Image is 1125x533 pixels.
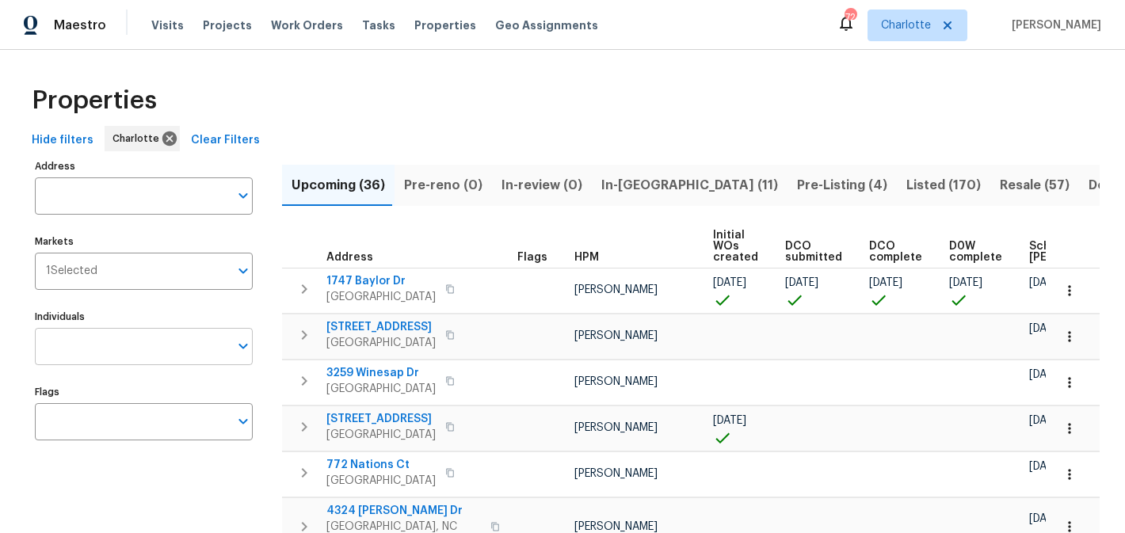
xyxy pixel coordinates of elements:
[601,174,778,196] span: In-[GEOGRAPHIC_DATA] (11)
[1029,323,1062,334] span: [DATE]
[326,503,481,519] span: 4324 [PERSON_NAME] Dr
[574,252,599,263] span: HPM
[232,260,254,282] button: Open
[906,174,981,196] span: Listed (170)
[1029,415,1062,426] span: [DATE]
[326,273,436,289] span: 1747 Baylor Dr
[232,185,254,207] button: Open
[1029,277,1062,288] span: [DATE]
[35,387,253,397] label: Flags
[949,241,1002,263] span: D0W complete
[326,411,436,427] span: [STREET_ADDRESS]
[797,174,887,196] span: Pre-Listing (4)
[1029,513,1062,524] span: [DATE]
[232,410,254,432] button: Open
[1029,461,1062,472] span: [DATE]
[404,174,482,196] span: Pre-reno (0)
[113,131,166,147] span: Charlotte
[151,17,184,33] span: Visits
[574,330,658,341] span: [PERSON_NAME]
[326,473,436,489] span: [GEOGRAPHIC_DATA]
[35,237,253,246] label: Markets
[35,162,253,171] label: Address
[46,265,97,278] span: 1 Selected
[713,415,746,426] span: [DATE]
[35,312,253,322] label: Individuals
[32,131,93,150] span: Hide filters
[845,10,856,25] div: 72
[574,422,658,433] span: [PERSON_NAME]
[881,17,931,33] span: Charlotte
[326,427,436,443] span: [GEOGRAPHIC_DATA]
[517,252,547,263] span: Flags
[326,335,436,351] span: [GEOGRAPHIC_DATA]
[574,468,658,479] span: [PERSON_NAME]
[326,289,436,305] span: [GEOGRAPHIC_DATA]
[54,17,106,33] span: Maestro
[713,277,746,288] span: [DATE]
[414,17,476,33] span: Properties
[191,131,260,150] span: Clear Filters
[1005,17,1101,33] span: [PERSON_NAME]
[495,17,598,33] span: Geo Assignments
[25,126,100,155] button: Hide filters
[574,376,658,387] span: [PERSON_NAME]
[271,17,343,33] span: Work Orders
[105,126,180,151] div: Charlotte
[292,174,385,196] span: Upcoming (36)
[1029,369,1062,380] span: [DATE]
[326,252,373,263] span: Address
[574,521,658,532] span: [PERSON_NAME]
[574,284,658,295] span: [PERSON_NAME]
[713,230,758,263] span: Initial WOs created
[1029,241,1119,263] span: Scheduled [PERSON_NAME]
[785,241,842,263] span: DCO submitted
[203,17,252,33] span: Projects
[949,277,982,288] span: [DATE]
[869,277,902,288] span: [DATE]
[1000,174,1070,196] span: Resale (57)
[326,457,436,473] span: 772 Nations Ct
[869,241,922,263] span: DCO complete
[326,319,436,335] span: [STREET_ADDRESS]
[362,20,395,31] span: Tasks
[32,93,157,109] span: Properties
[232,335,254,357] button: Open
[185,126,266,155] button: Clear Filters
[326,381,436,397] span: [GEOGRAPHIC_DATA]
[785,277,818,288] span: [DATE]
[501,174,582,196] span: In-review (0)
[326,365,436,381] span: 3259 Winesap Dr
